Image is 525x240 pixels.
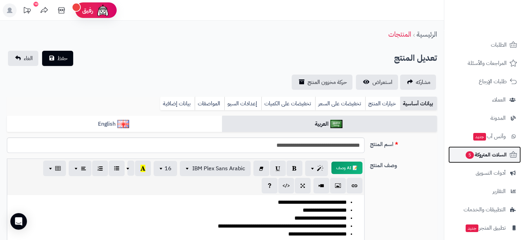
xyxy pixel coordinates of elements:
span: الطلبات [491,40,507,50]
a: حركة مخزون المنتج [292,75,352,90]
div: Open Intercom Messenger [10,213,27,230]
a: English [7,116,222,133]
span: حفظ [57,54,68,63]
a: الطلبات [448,37,521,53]
a: الرئيسية [417,29,437,39]
a: بيانات أساسية [400,97,437,111]
span: طلبات الإرجاع [479,77,507,86]
a: العربية [222,116,437,133]
a: طلبات الإرجاع [448,73,521,90]
a: خيارات المنتج [365,97,400,111]
span: IBM Plex Sans Arabic [192,164,245,173]
a: المنتجات [388,29,411,39]
a: استعراض [356,75,398,90]
span: 5 [466,151,474,159]
span: المراجعات والأسئلة [468,58,507,68]
img: ai-face.png [96,3,110,17]
a: المراجعات والأسئلة [448,55,521,71]
a: السلات المتروكة5 [448,146,521,163]
a: تخفيضات على السعر [315,97,365,111]
span: الغاء [24,54,33,63]
span: 16 [165,164,172,173]
label: وصف المنتج [367,159,440,170]
span: مشاركه [416,78,430,86]
a: مشاركه [400,75,436,90]
img: English [117,120,129,128]
a: التطبيقات والخدمات [448,201,521,218]
a: بيانات إضافية [160,97,195,111]
button: IBM Plex Sans Arabic [180,161,251,176]
span: جديد [473,133,486,141]
h2: تعديل المنتج [394,51,437,65]
span: المدونة [490,113,506,123]
span: تطبيق المتجر [465,223,506,233]
label: اسم المنتج [367,137,440,148]
span: رفيق [82,6,93,15]
a: المواصفات [195,97,224,111]
a: التقارير [448,183,521,200]
a: تحديثات المنصة [18,3,36,19]
span: التطبيقات والخدمات [464,205,506,214]
span: وآتس آب [473,132,506,141]
a: وآتس آبجديد [448,128,521,145]
img: العربية [330,120,342,128]
span: أدوات التسويق [476,168,506,178]
a: إعدادات السيو [224,97,261,111]
span: العملاء [492,95,506,105]
a: الغاء [8,51,38,66]
span: استعراض [372,78,392,86]
span: جديد [466,224,478,232]
a: أدوات التسويق [448,165,521,181]
a: العملاء [448,92,521,108]
button: 📝 AI وصف [331,162,362,174]
span: التقارير [493,186,506,196]
span: حركة مخزون المنتج [308,78,347,86]
a: المدونة [448,110,521,126]
button: 16 [154,161,177,176]
a: تطبيق المتجرجديد [448,220,521,236]
div: 10 [33,2,38,7]
a: تخفيضات على الكميات [261,97,315,111]
button: حفظ [42,51,73,66]
span: السلات المتروكة [465,150,507,160]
